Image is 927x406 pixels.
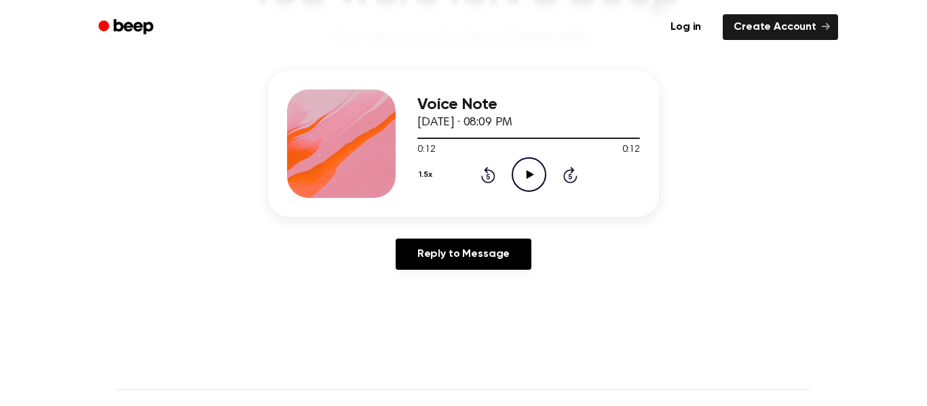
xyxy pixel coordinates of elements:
[396,239,531,270] a: Reply to Message
[417,117,512,129] span: [DATE] · 08:09 PM
[89,14,166,41] a: Beep
[417,143,435,157] span: 0:12
[417,163,437,186] button: 1.5x
[723,14,838,40] a: Create Account
[657,12,715,43] a: Log in
[622,143,640,157] span: 0:12
[417,96,640,114] h3: Voice Note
